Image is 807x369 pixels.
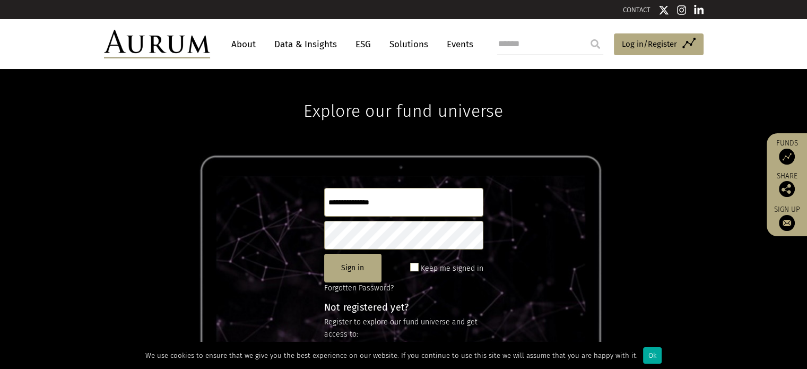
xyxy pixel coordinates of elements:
[324,303,483,312] h4: Not registered yet?
[658,5,669,15] img: Twitter icon
[677,5,687,15] img: Instagram icon
[772,173,802,197] div: Share
[694,5,704,15] img: Linkedin icon
[350,35,376,54] a: ESG
[441,35,473,54] a: Events
[324,284,394,293] a: Forgotten Password?
[303,69,503,121] h1: Explore our fund universe
[779,215,795,231] img: Sign up to our newsletter
[104,30,210,58] img: Aurum
[779,149,795,165] img: Access Funds
[623,6,650,14] a: CONTACT
[779,181,795,197] img: Share this post
[585,33,606,55] input: Submit
[622,38,677,50] span: Log in/Register
[614,33,704,56] a: Log in/Register
[226,35,261,54] a: About
[324,316,483,340] p: Register to explore our fund universe and get access to:
[772,205,802,231] a: Sign up
[324,254,381,282] button: Sign in
[384,35,433,54] a: Solutions
[269,35,342,54] a: Data & Insights
[643,347,662,364] div: Ok
[421,262,483,275] label: Keep me signed in
[772,139,802,165] a: Funds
